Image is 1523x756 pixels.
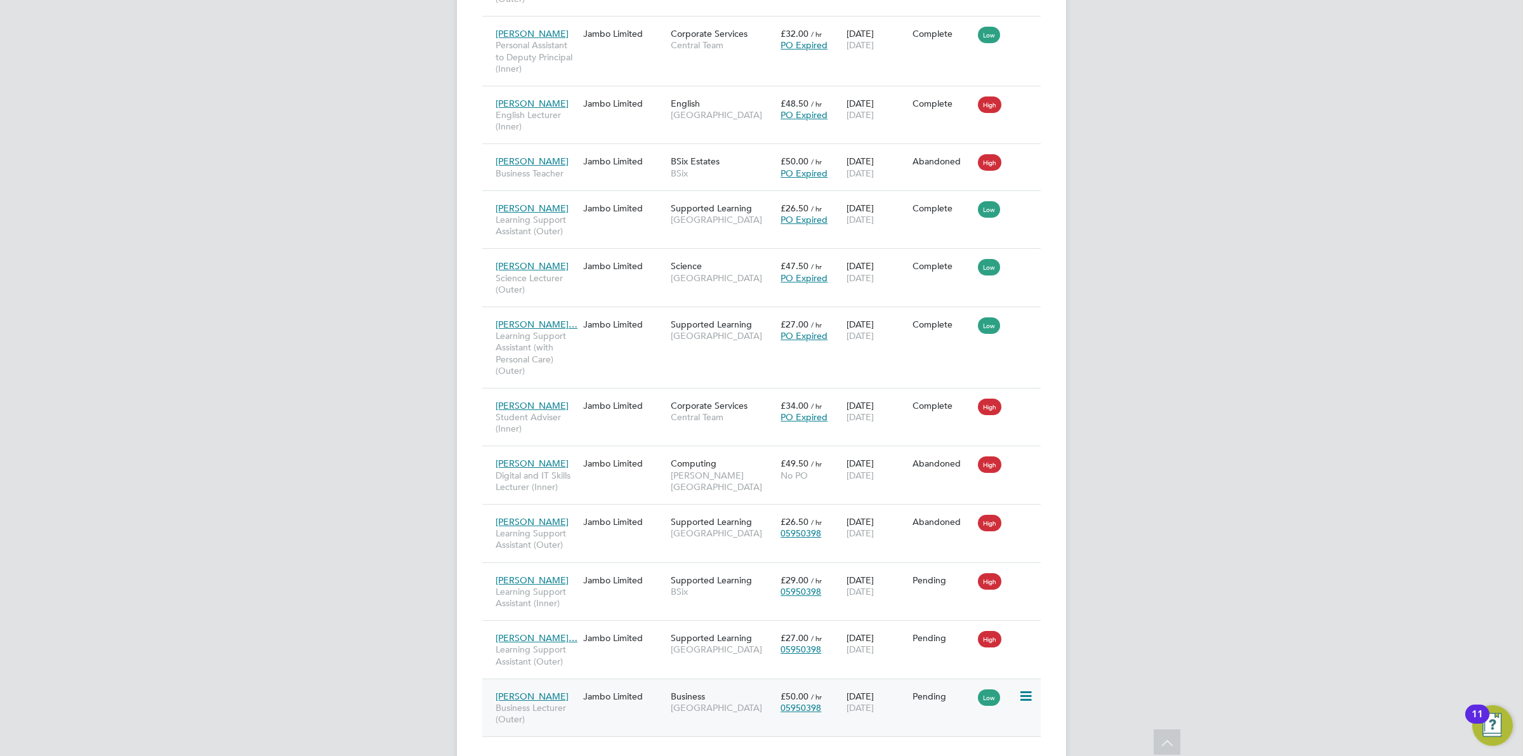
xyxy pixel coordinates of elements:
div: [DATE] [843,394,909,429]
span: [DATE] [847,39,874,51]
span: Corporate Services [671,400,748,411]
div: Jambo Limited [580,196,668,220]
span: Business [671,691,705,702]
div: Abandoned [913,156,972,167]
div: Complete [913,28,972,39]
div: Jambo Limited [580,568,668,592]
div: [DATE] [843,22,909,57]
span: PO Expired [781,168,827,179]
span: [DATE] [847,109,874,121]
span: Science Lecturer (Outer) [496,272,577,295]
div: [DATE] [843,510,909,545]
span: / hr [811,262,822,271]
span: High [978,631,1001,647]
span: [PERSON_NAME] [496,98,569,109]
span: [GEOGRAPHIC_DATA] [671,330,774,342]
a: [PERSON_NAME]Student Adviser (Inner)Jambo LimitedCorporate ServicesCentral Team£34.00 / hrPO Expi... [492,393,1041,404]
span: Low [978,201,1000,218]
span: £27.00 [781,319,808,330]
a: [PERSON_NAME]Business TeacherJambo LimitedBSix EstatesBSix£50.00 / hrPO Expired[DATE][DATE]Abando... [492,149,1041,159]
span: Student Adviser (Inner) [496,411,577,434]
span: / hr [811,320,822,329]
span: / hr [811,401,822,411]
span: / hr [811,459,822,468]
span: Learning Support Assistant (Inner) [496,586,577,609]
a: [PERSON_NAME]Business Lecturer (Outer)Jambo LimitedBusiness[GEOGRAPHIC_DATA]£50.00 / hr05950398[D... [492,684,1041,694]
span: / hr [811,576,822,585]
span: [PERSON_NAME][GEOGRAPHIC_DATA] [671,470,774,493]
span: 05950398 [781,644,821,655]
div: Jambo Limited [580,312,668,336]
a: [PERSON_NAME]Learning Support Assistant (Outer)Jambo LimitedSupported Learning[GEOGRAPHIC_DATA]£2... [492,196,1041,206]
span: [DATE] [847,644,874,655]
span: Central Team [671,39,774,51]
span: [PERSON_NAME] [496,400,569,411]
span: £26.50 [781,202,808,214]
a: [PERSON_NAME]Science Lecturer (Outer)Jambo LimitedScience[GEOGRAPHIC_DATA]£47.50 / hrPO Expired[D... [492,253,1041,264]
span: [DATE] [847,411,874,423]
div: Jambo Limited [580,510,668,534]
span: [PERSON_NAME] [496,574,569,586]
span: [GEOGRAPHIC_DATA] [671,214,774,225]
span: / hr [811,29,822,39]
span: High [978,154,1001,171]
span: Business Lecturer (Outer) [496,702,577,725]
span: £32.00 [781,28,808,39]
span: £48.50 [781,98,808,109]
span: [PERSON_NAME] [496,458,569,469]
span: [DATE] [847,168,874,179]
div: Jambo Limited [580,22,668,46]
span: Personal Assistant to Deputy Principal (Inner) [496,39,577,74]
span: [DATE] [847,214,874,225]
span: High [978,573,1001,590]
span: Learning Support Assistant (Outer) [496,214,577,237]
span: [GEOGRAPHIC_DATA] [671,702,774,713]
div: Complete [913,319,972,330]
span: Learning Support Assistant (with Personal Care) (Outer) [496,330,577,376]
span: Supported Learning [671,632,752,644]
span: [GEOGRAPHIC_DATA] [671,527,774,539]
span: [DATE] [847,272,874,284]
span: / hr [811,204,822,213]
span: PO Expired [781,214,827,225]
span: High [978,515,1001,531]
a: [PERSON_NAME]…Learning Support Assistant (Outer)Jambo LimitedSupported Learning[GEOGRAPHIC_DATA]£... [492,625,1041,636]
span: PO Expired [781,39,827,51]
span: £27.00 [781,632,808,644]
div: [DATE] [843,196,909,232]
a: [PERSON_NAME]…Learning Support Assistant (with Personal Care) (Outer)Jambo LimitedSupported Learn... [492,312,1041,322]
span: [PERSON_NAME] [496,260,569,272]
span: PO Expired [781,272,827,284]
span: [PERSON_NAME]… [496,632,577,644]
span: £34.00 [781,400,808,411]
span: 05950398 [781,702,821,713]
span: Low [978,259,1000,275]
div: Pending [913,574,972,586]
div: Jambo Limited [580,149,668,173]
span: [PERSON_NAME] [496,516,569,527]
span: BSix Estates [671,156,720,167]
span: High [978,456,1001,473]
span: £26.50 [781,516,808,527]
span: Low [978,27,1000,43]
div: Jambo Limited [580,254,668,278]
div: Jambo Limited [580,394,668,418]
div: [DATE] [843,149,909,185]
span: High [978,96,1001,113]
a: [PERSON_NAME]Learning Support Assistant (Outer)Jambo LimitedSupported Learning[GEOGRAPHIC_DATA]£2... [492,509,1041,520]
div: Jambo Limited [580,626,668,650]
span: [PERSON_NAME] [496,691,569,702]
span: [PERSON_NAME] [496,28,569,39]
span: BSix [671,586,774,597]
span: PO Expired [781,109,827,121]
div: Complete [913,98,972,109]
span: Computing [671,458,716,469]
span: [GEOGRAPHIC_DATA] [671,644,774,655]
span: Corporate Services [671,28,748,39]
span: Digital and IT Skills Lecturer (Inner) [496,470,577,493]
span: Learning Support Assistant (Outer) [496,644,577,666]
span: High [978,399,1001,415]
div: Jambo Limited [580,451,668,475]
a: [PERSON_NAME]Digital and IT Skills Lecturer (Inner)Jambo LimitedComputing[PERSON_NAME][GEOGRAPHIC... [492,451,1041,461]
div: [DATE] [843,626,909,661]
